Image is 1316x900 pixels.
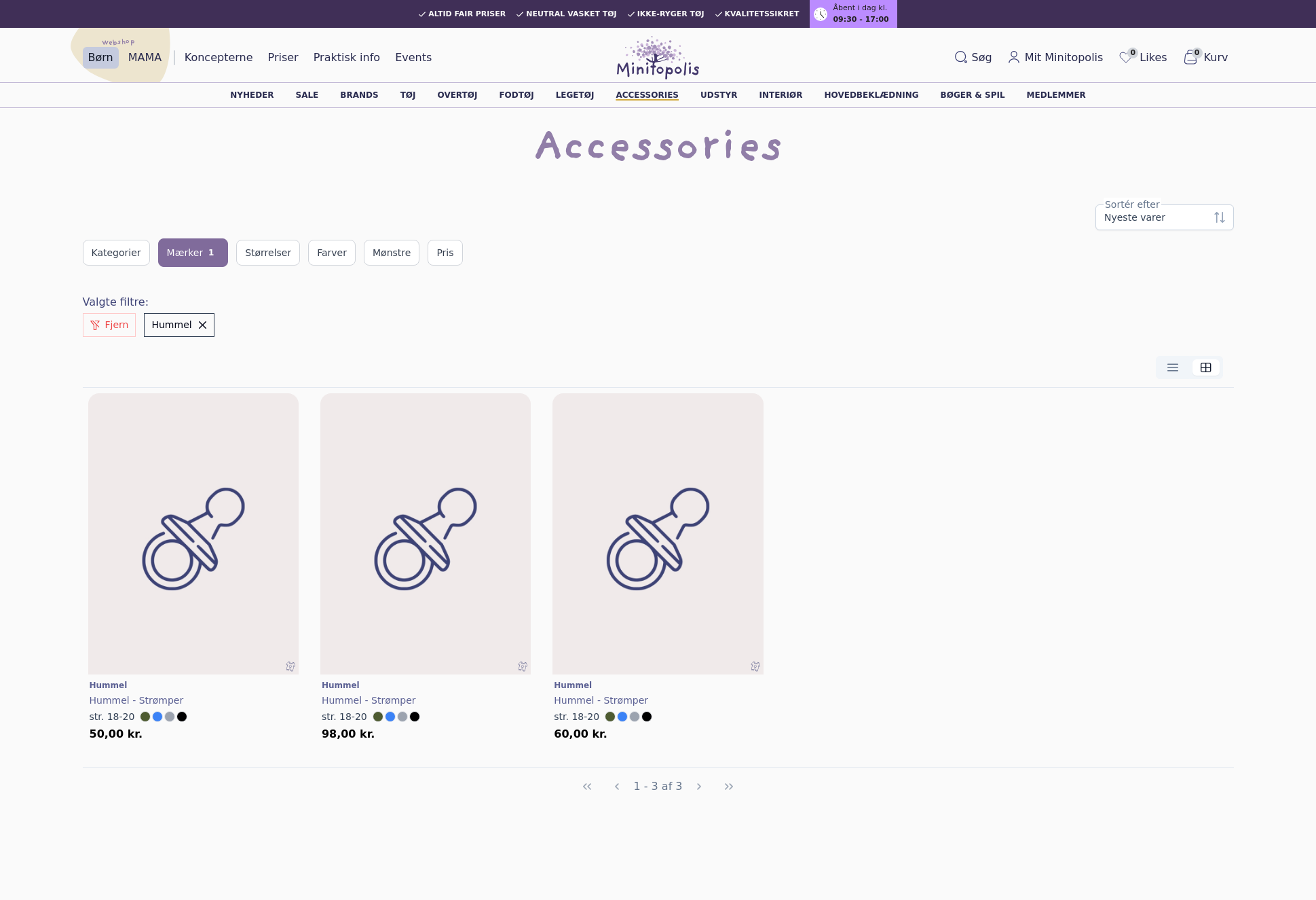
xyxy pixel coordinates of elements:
[554,680,762,691] a: Hummel
[230,91,274,99] a: Nyheder
[1204,50,1228,66] span: Kurv
[390,47,437,69] a: Events
[263,47,304,69] a: Priser
[88,393,299,685] img: Accessories til børn
[151,318,191,332] span: Hummel
[105,318,129,332] span: Fjern
[1127,48,1138,58] span: 0
[554,694,762,707] a: Hummel - Strømper
[428,240,462,266] button: Pris
[616,91,679,99] a: Accessories
[499,91,533,99] a: Fodtøj
[90,680,297,691] a: Hummel
[167,246,204,259] span: Mærker
[554,681,592,690] span: Hummel
[1140,50,1167,66] span: Likes
[90,695,184,706] span: Hummel - Strømper
[92,246,141,259] span: Kategorier
[144,313,214,337] button: Hummel
[245,246,291,259] span: Størrelser
[90,694,297,707] a: Hummel - Strømper
[83,240,150,266] button: Kategorier
[700,91,737,99] a: Udstyr
[179,47,259,69] a: Koncepterne
[552,393,763,674] a: Accessories til børnAccessories til børn
[308,240,356,266] button: Farver
[833,14,888,26] span: 09:30 - 17:00
[554,729,607,740] span: 60,00 kr.
[436,246,453,259] span: Pris
[526,10,617,18] span: Neutral vasket tøj
[373,246,411,259] span: Mønstre
[322,680,529,691] a: Hummel
[637,10,704,18] span: Ikke-ryger tøj
[1025,50,1104,66] span: Mit Minitopolis
[1027,91,1086,99] a: Medlemmer
[236,240,300,266] button: Størrelser
[90,729,143,740] span: 50,00 kr.
[320,393,531,685] img: Accessories til børn
[428,10,506,18] span: Altid fair priser
[83,294,214,310] div: Valgte filtre:
[972,50,992,66] span: Søg
[308,47,386,69] a: Praktisk info
[533,128,783,172] h1: Accessories
[759,91,802,99] a: Interiør
[158,238,229,267] button: Mærker1
[1192,48,1203,58] span: 0
[400,91,416,99] a: Tøj
[203,245,219,261] span: 1
[88,393,299,674] a: Accessories til børnAccessories til børn
[322,695,416,706] span: Hummel - Strømper
[1112,46,1172,69] a: 0Likes
[340,91,378,99] a: Brands
[83,47,119,69] a: Børn
[438,91,478,99] a: Overtøj
[825,91,919,99] a: Hovedbeklædning
[949,47,998,69] button: Søg
[90,711,135,722] span: str. 18-20
[320,393,531,674] a: Accessories til børnAccessories til børn
[296,91,319,99] a: Sale
[554,695,648,706] span: Hummel - Strømper
[1104,211,1165,224] div: Nyeste varer
[556,91,595,99] a: Legetøj
[725,10,800,18] span: Kvalitetssikret
[1002,47,1109,69] a: Mit Minitopolis
[90,681,128,690] span: Hummel
[1177,46,1234,69] button: 0Kurv
[123,47,168,69] a: MAMA
[317,246,347,259] span: Farver
[364,240,419,266] button: Mønstre
[941,91,1005,99] a: Bøger & spil
[833,3,887,14] span: Åbent i dag kl.
[1096,205,1206,230] span: Nyeste varer
[83,313,136,337] button: Fjern
[322,694,529,707] a: Hummel - Strømper
[322,681,360,690] span: Hummel
[322,711,367,722] span: str. 18-20
[322,729,375,740] span: 98,00 kr.
[633,778,682,795] span: 1 - 3 af 3
[552,393,763,685] img: Accessories til børn
[554,711,599,722] span: str. 18-20
[617,36,700,79] img: Minitopolis logo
